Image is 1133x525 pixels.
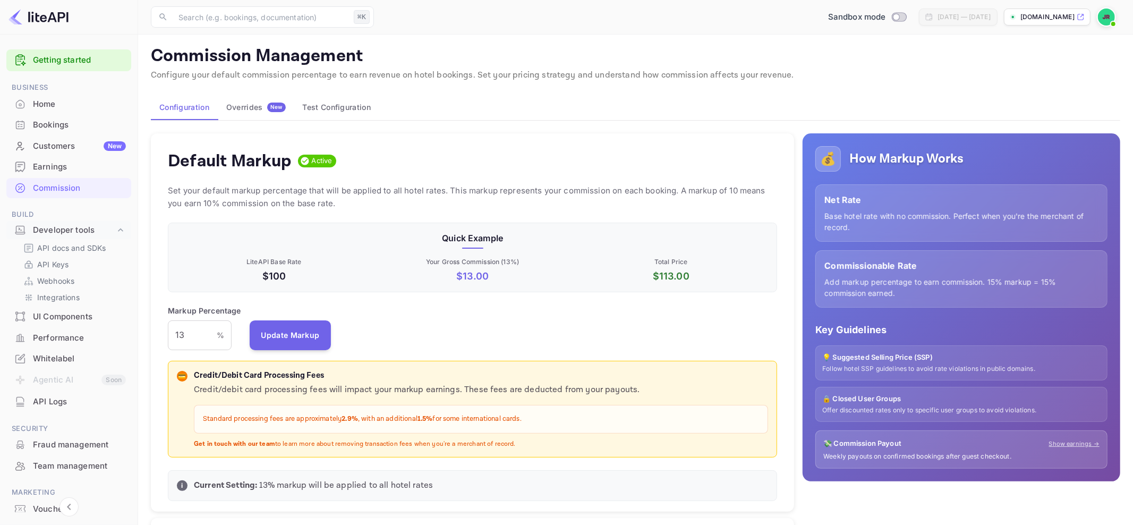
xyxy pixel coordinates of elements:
[168,305,241,316] p: Markup Percentage
[376,269,570,283] p: $ 13.00
[6,392,131,411] a: API Logs
[6,435,131,454] a: Fraud management
[6,157,131,177] div: Earnings
[37,242,106,253] p: API docs and SDKs
[33,54,126,66] a: Getting started
[194,440,768,449] p: to learn more about removing transaction fees when you're a merchant of record.
[6,392,131,412] div: API Logs
[267,104,286,111] span: New
[33,119,126,131] div: Bookings
[823,438,901,449] p: 💸 Commission Payout
[23,242,123,253] a: API docs and SDKs
[6,115,131,134] a: Bookings
[151,95,218,120] button: Configuration
[376,257,570,267] p: Your Gross Commission ( 13 %)
[33,140,126,153] div: Customers
[6,221,131,240] div: Developer tools
[418,414,433,424] strong: 1.5%
[6,94,131,115] div: Home
[37,275,74,286] p: Webhooks
[23,275,123,286] a: Webhooks
[33,332,126,344] div: Performance
[822,406,1101,415] p: Offer discounted rates only to specific user groups to avoid violations.
[23,292,123,303] a: Integrations
[33,224,115,236] div: Developer tools
[6,349,131,368] a: Whitelabel
[308,156,337,166] span: Active
[19,273,127,289] div: Webhooks
[342,414,358,424] strong: 2.9%
[849,150,964,167] h5: How Markup Works
[294,95,379,120] button: Test Configuration
[177,269,371,283] p: $100
[33,460,126,472] div: Team management
[194,440,275,448] strong: Get in touch with our team
[194,370,768,382] p: Credit/Debit Card Processing Fees
[574,269,769,283] p: $ 113.00
[820,149,836,168] p: 💰
[33,353,126,365] div: Whitelabel
[6,178,131,198] a: Commission
[6,487,131,498] span: Marketing
[33,311,126,323] div: UI Components
[33,161,126,173] div: Earnings
[822,352,1101,363] p: 💡 Suggested Selling Price (SSP)
[23,259,123,270] a: API Keys
[151,46,1120,67] p: Commission Management
[815,323,1108,337] p: Key Guidelines
[178,371,186,381] p: 💳
[33,98,126,111] div: Home
[177,257,371,267] p: LiteAPI Base Rate
[6,435,131,455] div: Fraud management
[6,82,131,94] span: Business
[6,456,131,477] div: Team management
[6,94,131,114] a: Home
[574,257,769,267] p: Total Price
[824,259,1098,272] p: Commissionable Rate
[33,439,126,451] div: Fraud management
[6,157,131,176] a: Earnings
[19,257,127,272] div: API Keys
[6,499,131,520] div: Vouchers
[194,479,768,492] p: 13 % markup will be applied to all hotel rates
[168,184,777,210] p: Set your default markup percentage that will be applied to all hotel rates. This markup represent...
[6,178,131,199] div: Commission
[59,497,79,516] button: Collapse navigation
[824,11,910,23] div: Switch to Production mode
[828,11,886,23] span: Sandbox mode
[172,6,350,28] input: Search (e.g. bookings, documentation)
[203,414,759,425] p: Standard processing fees are approximately , with an additional for some international cards.
[168,320,217,350] input: 0
[250,320,331,350] button: Update Markup
[177,232,768,244] p: Quick Example
[6,499,131,519] a: Vouchers
[194,480,257,491] strong: Current Setting:
[8,9,69,26] img: LiteAPI logo
[181,481,183,490] p: i
[822,365,1101,374] p: Follow hotel SSP guidelines to avoid rate violations in public domains.
[6,423,131,435] span: Security
[6,349,131,369] div: Whitelabel
[824,276,1098,299] p: Add markup percentage to earn commission. 15% markup = 15% commission earned.
[226,103,286,112] div: Overrides
[1020,12,1075,22] p: [DOMAIN_NAME]
[6,209,131,221] span: Build
[33,503,126,515] div: Vouchers
[37,292,80,303] p: Integrations
[6,307,131,326] a: UI Components
[104,141,126,151] div: New
[6,456,131,476] a: Team management
[822,394,1101,404] p: 🔒 Closed User Groups
[824,210,1098,233] p: Base hotel rate with no commission. Perfect when you're the merchant of record.
[938,12,991,22] div: [DATE] — [DATE]
[33,182,126,194] div: Commission
[6,328,131,349] div: Performance
[194,384,768,396] p: Credit/debit card processing fees will impact your markup earnings. These fees are deducted from ...
[6,307,131,327] div: UI Components
[824,193,1098,206] p: Net Rate
[823,452,1100,461] p: Weekly payouts on confirmed bookings after guest checkout.
[6,115,131,136] div: Bookings
[1098,9,1115,26] img: John Richards
[19,290,127,305] div: Integrations
[151,69,1120,82] p: Configure your default commission percentage to earn revenue on hotel bookings. Set your pricing ...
